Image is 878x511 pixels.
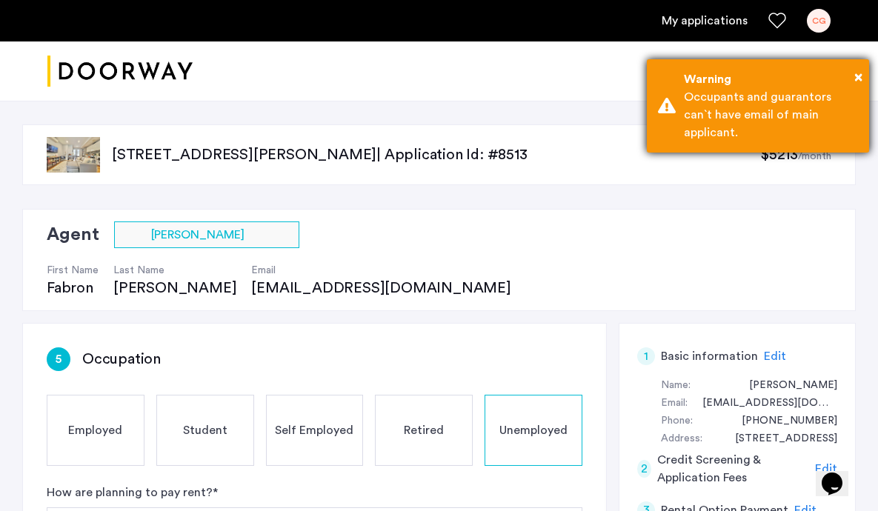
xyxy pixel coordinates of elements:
[807,9,831,33] div: CG
[661,377,691,395] div: Name:
[112,144,760,165] p: [STREET_ADDRESS][PERSON_NAME] | Application Id: #8513
[684,88,858,141] div: Occupants and guarantors can`t have email of main applicant.
[47,44,193,99] a: Cazamio logo
[727,413,837,430] div: +13479318237
[499,421,568,439] span: Unemployed
[661,413,693,430] div: Phone:
[815,463,837,475] span: Edit
[684,70,858,88] div: Warning
[816,452,863,496] iframe: chat widget
[720,430,837,448] div: 10 Little West Street, #21G
[637,347,655,365] div: 1
[47,221,99,248] h2: Agent
[404,421,444,439] span: Retired
[662,12,748,30] a: My application
[47,278,99,298] div: Fabron
[661,430,702,448] div: Address:
[183,421,227,439] span: Student
[854,70,862,84] span: ×
[47,484,218,501] label: How are planning to pay rent? *
[113,263,236,278] h4: Last Name
[113,278,236,298] div: [PERSON_NAME]
[764,350,786,362] span: Edit
[47,347,70,371] div: 5
[47,44,193,99] img: logo
[760,147,798,162] span: $5213
[661,347,758,365] h5: Basic information
[637,460,651,478] div: 2
[82,349,161,370] h3: Occupation
[68,421,122,439] span: Employed
[251,263,525,278] h4: Email
[657,451,809,487] h5: Credit Screening & Application Fees
[798,151,831,161] sub: /month
[688,395,837,413] div: christiangrandelli@gmail.com
[47,263,99,278] h4: First Name
[47,137,100,173] img: apartment
[734,377,837,395] div: Christian Grandelli
[768,12,786,30] a: Favorites
[854,66,862,88] button: Close
[251,278,525,298] div: [EMAIL_ADDRESS][DOMAIN_NAME]
[661,395,688,413] div: Email:
[275,421,353,439] span: Self Employed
